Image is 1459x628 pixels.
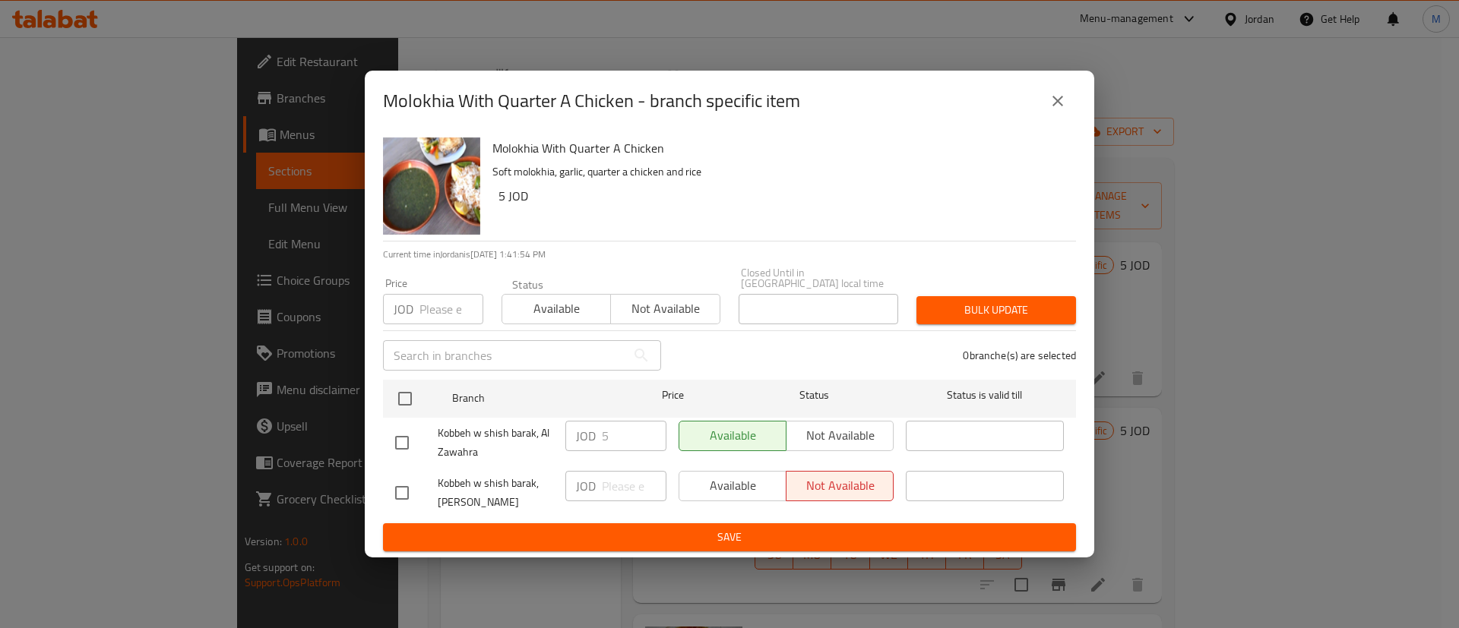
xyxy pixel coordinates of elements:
h6: Molokhia With Quarter A Chicken [492,137,1064,159]
input: Please enter price [602,421,666,451]
span: Not available [617,298,714,320]
span: Save [395,528,1064,547]
span: Status [736,386,894,405]
span: Available [508,298,605,320]
input: Please enter price [602,471,666,501]
img: Molokhia With Quarter A Chicken [383,137,480,235]
span: Kobbeh w shish barak, [PERSON_NAME] [438,474,553,512]
span: Status is valid till [906,386,1064,405]
span: Bulk update [929,301,1064,320]
button: Bulk update [916,296,1076,324]
span: Branch [452,389,610,408]
p: JOD [394,300,413,318]
button: close [1040,83,1076,119]
p: 0 branche(s) are selected [963,348,1076,363]
input: Search in branches [383,340,626,371]
p: Soft molokhia, garlic, quarter a chicken and rice [492,163,1064,181]
p: JOD [576,427,596,445]
h6: 5 JOD [498,185,1064,207]
input: Please enter price [419,294,483,324]
button: Not available [610,294,720,324]
button: Available [502,294,611,324]
button: Save [383,523,1076,551]
span: Price [622,386,723,405]
p: JOD [576,477,596,495]
h2: Molokhia With Quarter A Chicken - branch specific item [383,89,800,113]
p: Current time in Jordan is [DATE] 1:41:54 PM [383,248,1076,261]
span: Kobbeh w shish barak, Al Zawahra [438,424,553,462]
